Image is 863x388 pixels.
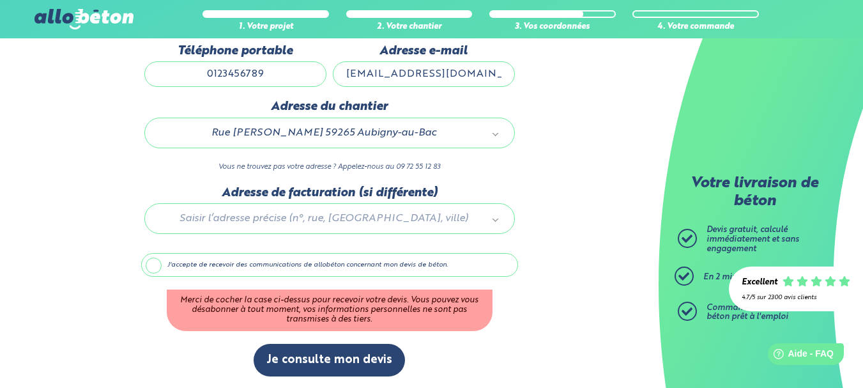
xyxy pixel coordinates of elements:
div: 3. Vos coordonnées [489,22,616,32]
div: 1. Votre projet [202,22,329,32]
div: Merci de cocher la case ci-dessus pour recevoir votre devis. Vous pouvez vous désabonner à tout m... [167,290,493,330]
label: Adresse e-mail [333,44,515,58]
input: ex : 0642930817 [144,61,326,87]
span: Devis gratuit, calculé immédiatement et sans engagement [706,226,799,252]
span: En 2 minutes top chrono [703,273,798,281]
button: Je consulte mon devis [254,344,405,376]
a: Rue [PERSON_NAME] 59265 Aubigny-au-Bac [158,125,501,141]
span: Commandez ensuite votre béton prêt à l'emploi [706,304,809,322]
div: 4. Votre commande [632,22,759,32]
label: J'accepte de recevoir des communications de allobéton concernant mon devis de béton. [141,253,518,277]
label: Téléphone portable [144,44,326,58]
img: allobéton [34,9,133,29]
div: 4.7/5 sur 2300 avis clients [742,294,850,301]
label: Adresse du chantier [144,100,515,114]
div: 2. Votre chantier [346,22,473,32]
div: Excellent [742,278,777,288]
p: Votre livraison de béton [681,175,828,210]
span: Rue [PERSON_NAME] 59265 Aubigny-au-Bac [163,125,485,141]
p: Vous ne trouvez pas votre adresse ? Appelez-nous au 09 72 55 12 83 [144,161,515,173]
iframe: Help widget launcher [749,338,849,374]
input: ex : contact@allobeton.fr [333,61,515,87]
